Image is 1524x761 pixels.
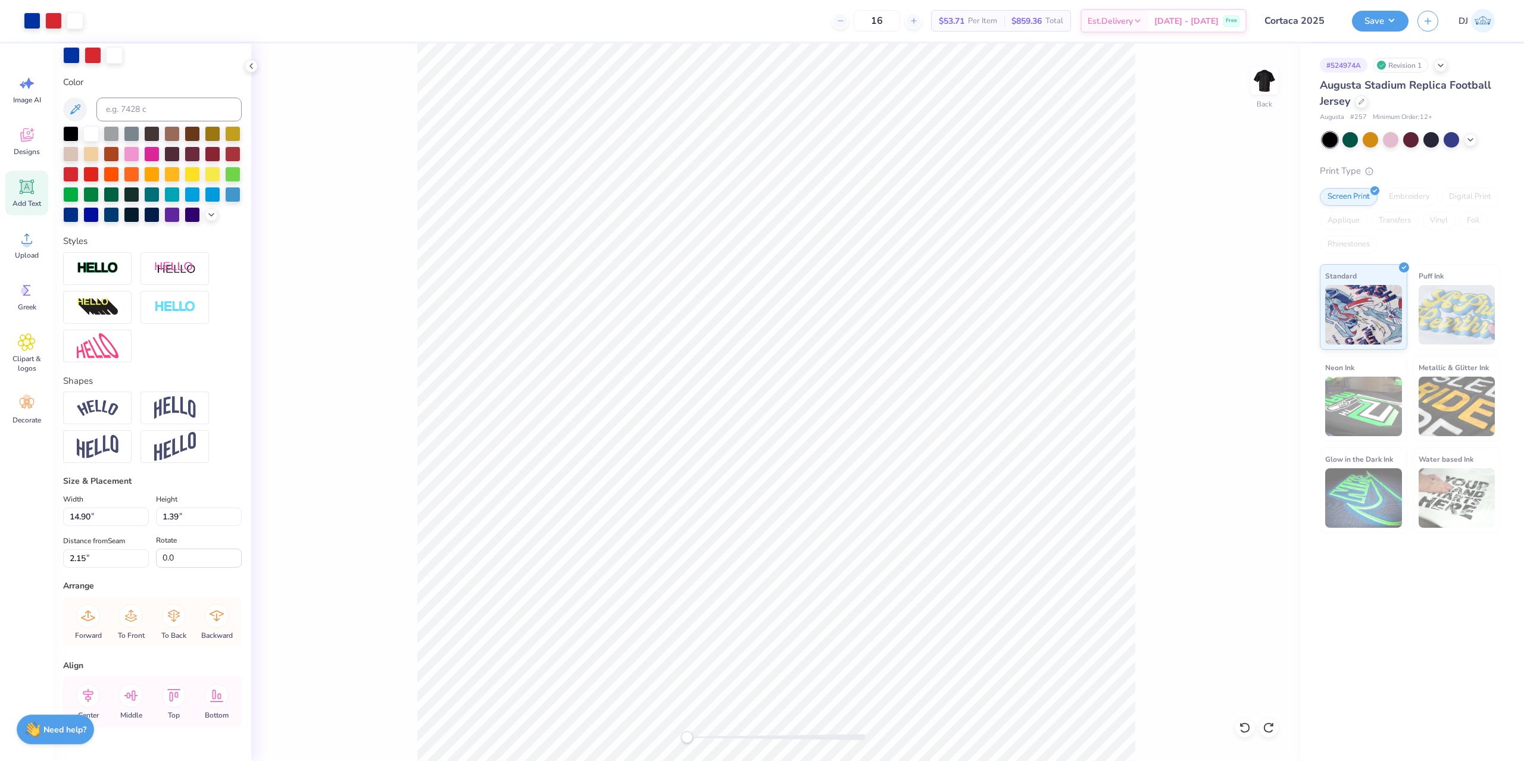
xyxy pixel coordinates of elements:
[1320,112,1344,123] span: Augusta
[15,250,39,260] span: Upload
[1088,15,1133,27] span: Est. Delivery
[154,300,196,314] img: Negative Space
[13,199,41,208] span: Add Text
[63,534,125,548] label: Distance from Seam
[1154,15,1219,27] span: [DATE] - [DATE]
[205,710,229,720] span: Bottom
[154,261,196,276] img: Shadow
[1325,361,1354,374] span: Neon Ink
[1419,453,1473,465] span: Water based Ink
[77,261,118,275] img: Stroke
[96,98,242,121] input: e.g. 7428 c
[63,76,242,89] label: Color
[77,333,118,359] img: Free Distort
[1325,285,1402,345] img: Standard
[1419,377,1495,436] img: Metallic & Glitter Ink
[1320,164,1500,178] div: Print Type
[1256,9,1343,33] input: Untitled Design
[1419,270,1444,282] span: Puff Ink
[1419,468,1495,528] img: Water based Ink
[13,415,41,425] span: Decorate
[1373,58,1428,73] div: Revision 1
[1011,15,1042,27] span: $859.36
[1419,361,1489,374] span: Metallic & Glitter Ink
[63,374,93,388] label: Shapes
[118,631,145,640] span: To Front
[1320,78,1491,108] span: Augusta Stadium Replica Football Jersey
[1320,58,1367,73] div: # 524974A
[1453,9,1500,33] a: DJ
[1381,188,1438,206] div: Embroidery
[18,302,36,312] span: Greek
[1371,212,1419,230] div: Transfers
[1320,236,1378,253] div: Rhinestones
[156,533,177,547] label: Rotate
[1352,11,1409,32] button: Save
[43,724,86,735] strong: Need help?
[1253,69,1276,93] img: Back
[63,475,242,487] div: Size & Placement
[77,400,118,416] img: Arc
[1325,270,1357,282] span: Standard
[77,297,118,317] img: 3D Illusion
[154,396,196,419] img: Arch
[75,631,102,640] span: Forward
[1226,17,1237,25] span: Free
[7,354,46,373] span: Clipart & logos
[168,710,180,720] span: Top
[854,10,900,32] input: – –
[1459,212,1487,230] div: Foil
[14,147,40,156] span: Designs
[1373,112,1432,123] span: Minimum Order: 12 +
[1257,99,1272,109] div: Back
[1459,14,1468,28] span: DJ
[1325,453,1393,465] span: Glow in the Dark Ink
[120,710,142,720] span: Middle
[1471,9,1495,33] img: Danyl Jon Ferrer
[1320,188,1378,206] div: Screen Print
[968,15,997,27] span: Per Item
[156,492,177,506] label: Height
[161,631,186,640] span: To Back
[78,710,99,720] span: Center
[63,659,242,672] div: Align
[154,432,196,461] img: Rise
[1350,112,1367,123] span: # 257
[1422,212,1456,230] div: Vinyl
[77,435,118,458] img: Flag
[13,95,41,105] span: Image AI
[63,580,242,592] div: Arrange
[1441,188,1499,206] div: Digital Print
[1325,377,1402,436] img: Neon Ink
[63,492,83,506] label: Width
[1045,15,1063,27] span: Total
[681,731,693,743] div: Accessibility label
[63,234,88,248] label: Styles
[201,631,233,640] span: Backward
[1325,468,1402,528] img: Glow in the Dark Ink
[1320,212,1367,230] div: Applique
[1419,285,1495,345] img: Puff Ink
[939,15,964,27] span: $53.71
